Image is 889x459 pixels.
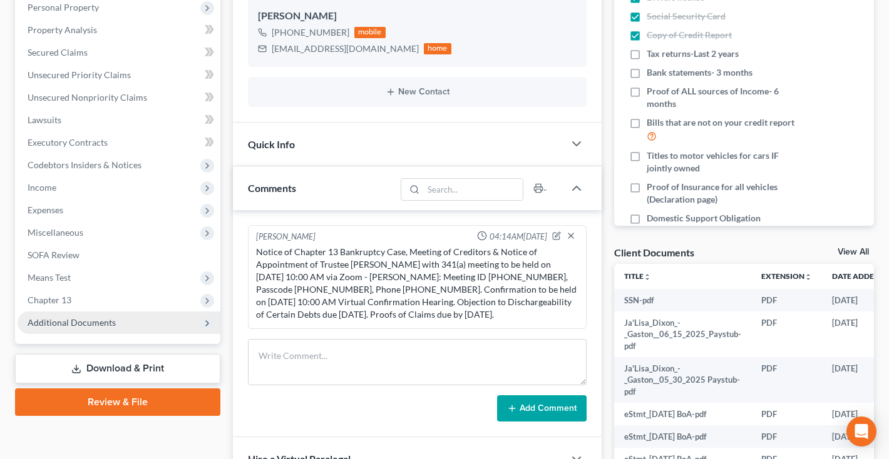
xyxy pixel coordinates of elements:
td: Ja'Lisa_Dixon_-_Gaston__05_30_2025 Paystub-pdf [614,357,751,403]
span: Means Test [28,272,71,283]
a: Lawsuits [18,109,220,131]
span: Domestic Support Obligation Certificate if Child Support or Alimony is paid [647,212,798,250]
span: Unsecured Nonpriority Claims [28,92,147,103]
span: Tax returns-Last 2 years [647,48,739,60]
button: New Contact [258,87,577,97]
span: Additional Documents [28,317,116,328]
td: PDF [751,357,822,403]
td: eStmt_[DATE] BoA-pdf [614,425,751,448]
span: Proof of Insurance for all vehicles (Declaration page) [647,181,798,206]
i: unfold_more [644,273,651,281]
a: Titleunfold_more [624,271,651,281]
span: Miscellaneous [28,227,83,238]
span: Proof of ALL sources of Income- 6 months [647,85,798,110]
span: Comments [248,182,296,194]
span: Property Analysis [28,24,97,35]
a: View All [838,248,869,256]
span: Secured Claims [28,47,88,58]
td: eStmt_[DATE] BoA-pdf [614,403,751,425]
span: Expenses [28,204,63,215]
span: Bank statements- 3 months [647,66,753,79]
span: Unsecured Priority Claims [28,69,131,80]
a: Unsecured Priority Claims [18,64,220,86]
div: [EMAIL_ADDRESS][DOMAIN_NAME] [272,43,419,55]
span: Social Security Card [647,10,726,23]
span: Lawsuits [28,114,61,125]
div: Notice of Chapter 13 Bankruptcy Case, Meeting of Creditors & Notice of Appointment of Trustee [PE... [256,246,578,321]
input: Search... [424,179,523,200]
span: Bills that are not on your credit report [647,116,794,129]
div: home [424,43,451,54]
span: Income [28,182,56,193]
a: SOFA Review [18,244,220,266]
button: Add Comment [497,395,587,421]
div: mobile [354,27,386,38]
div: Client Documents [614,246,694,259]
td: PDF [751,403,822,425]
span: Personal Property [28,2,99,13]
a: Property Analysis [18,19,220,41]
span: Executory Contracts [28,137,108,148]
td: SSN-pdf [614,289,751,311]
a: Extensionunfold_more [761,271,812,281]
span: Chapter 13 [28,295,71,305]
span: SOFA Review [28,250,80,260]
a: Date Added expand_more [832,271,888,281]
a: Download & Print [15,354,220,383]
span: Codebtors Insiders & Notices [28,159,141,170]
td: PDF [751,311,822,357]
a: Review & File [15,388,220,416]
span: Titles to motor vehicles for cars IF jointly owned [647,149,798,174]
td: Ja'Lisa_Dixon_-_Gaston__06_15_2025_Paystub-pdf [614,311,751,357]
span: Copy of Credit Report [647,29,732,41]
a: Secured Claims [18,41,220,64]
span: Quick Info [248,138,295,150]
div: [PERSON_NAME] [258,9,577,24]
td: PDF [751,425,822,448]
div: Open Intercom Messenger [846,416,876,446]
td: PDF [751,289,822,311]
div: [PERSON_NAME] [256,231,316,243]
i: unfold_more [804,273,812,281]
a: Executory Contracts [18,131,220,154]
div: [PHONE_NUMBER] [272,26,349,39]
span: 04:14AM[DATE] [490,231,547,243]
a: Unsecured Nonpriority Claims [18,86,220,109]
